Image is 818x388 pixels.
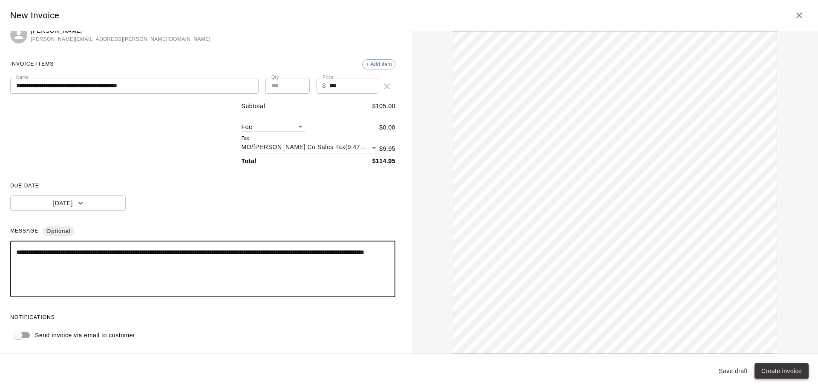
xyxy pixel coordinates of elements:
span: [PERSON_NAME][EMAIL_ADDRESS][PERSON_NAME][DOMAIN_NAME] [31,35,210,44]
p: Send invoice via email to customer [35,331,135,340]
span: INVOICE ITEMS [10,57,54,71]
span: + Add item [363,61,395,67]
button: Close [791,7,808,24]
b: Total [242,158,256,164]
p: Subtotal [242,102,265,111]
button: Save draft [715,363,751,379]
label: Price [323,74,334,80]
div: + Add item [362,59,395,69]
label: Qty [271,74,279,80]
div: MO/[PERSON_NAME] Co Sales Tax ( 9.475 %) [242,142,380,153]
span: Optional [43,224,74,239]
button: Create invoice [755,363,809,379]
p: [PERSON_NAME] [31,26,210,35]
b: $ 114.95 [372,158,396,164]
p: $ 105.00 [372,102,396,111]
label: Name [16,74,29,80]
span: NOTIFICATIONS [10,311,395,325]
span: DUE DATE [10,179,395,193]
h5: New Invoice [10,10,60,21]
span: MESSAGE [10,224,395,238]
button: [DATE] [10,195,126,211]
label: Tax [242,135,249,141]
p: $ [323,81,326,90]
p: $ 9.95 [379,144,395,153]
p: $ 0.00 [379,123,395,132]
